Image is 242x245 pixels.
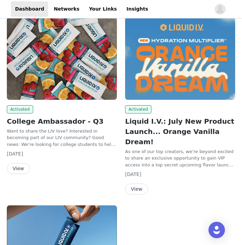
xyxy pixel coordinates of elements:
span: Activated [125,105,151,113]
button: View [7,163,30,174]
a: Your Links [85,1,121,17]
img: Liquid I.V. [7,17,117,100]
img: Liquid I.V. [125,17,235,100]
p: As one of our top creators, we’re beyond excited to share an exclusive opportunity to gain VIP ac... [125,148,235,168]
a: View [7,166,30,171]
span: [DATE] [7,151,23,156]
h2: Liquid I.V.: July New Product Launch... Orange Vanilla Dream! [125,116,235,147]
div: Open Intercom Messenger [209,222,225,238]
a: Networks [50,1,83,17]
span: Activated [7,105,33,113]
span: [DATE] [125,172,141,177]
a: Dashboard [11,1,48,17]
a: Insights [122,1,152,17]
button: View [125,183,148,194]
p: Want to share the LIV love? Interested in becoming part of our LIV community? Good news: We’re lo... [7,128,117,148]
h2: College Ambassador - Q3 [7,116,117,126]
a: View [125,187,148,192]
div: avatar [217,4,223,15]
